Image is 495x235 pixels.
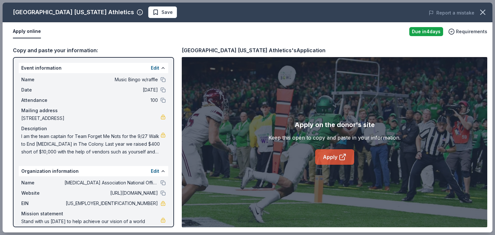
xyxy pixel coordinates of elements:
button: Edit [151,167,159,175]
div: Due in 4 days [409,27,443,36]
div: Copy and paste your information: [13,46,174,54]
span: [DATE] [64,86,158,94]
div: [GEOGRAPHIC_DATA] [US_STATE] Athletics's Application [182,46,325,54]
div: [GEOGRAPHIC_DATA] [US_STATE] Athletics [13,7,134,17]
div: Organization information [19,166,168,176]
span: 100 [64,96,158,104]
div: Apply on the donor's site [295,120,375,130]
div: Description [21,125,166,132]
button: Save [148,6,177,18]
div: Keep this open to copy and paste in your information. [268,134,401,142]
span: Name [21,76,64,83]
span: Save [161,8,173,16]
span: [STREET_ADDRESS] [21,114,160,122]
button: Apply online [13,25,41,38]
div: Mailing address [21,107,166,114]
span: Stand with us [DATE] to help achieve our vision of a world without [MEDICAL_DATA] [DATE]. [21,218,160,233]
div: Mission statement [21,210,166,218]
a: Apply [315,149,354,165]
span: [MEDICAL_DATA] Association National Office [64,179,158,187]
span: Website [21,189,64,197]
span: EIN [21,200,64,207]
span: I am the team captain for Team Forget Me Nots for the 9/27 Walk to End [MEDICAL_DATA] in The Colo... [21,132,160,156]
button: Edit [151,64,159,72]
span: Requirements [456,28,487,35]
span: Date [21,86,64,94]
span: Attendance [21,96,64,104]
div: Event information [19,63,168,73]
span: Name [21,179,64,187]
span: [US_EMPLOYER_IDENTIFICATION_NUMBER] [64,200,158,207]
span: Music Bingo w/raffle [64,76,158,83]
span: [URL][DOMAIN_NAME] [64,189,158,197]
button: Report a mistake [429,9,474,17]
button: Requirements [448,28,487,35]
